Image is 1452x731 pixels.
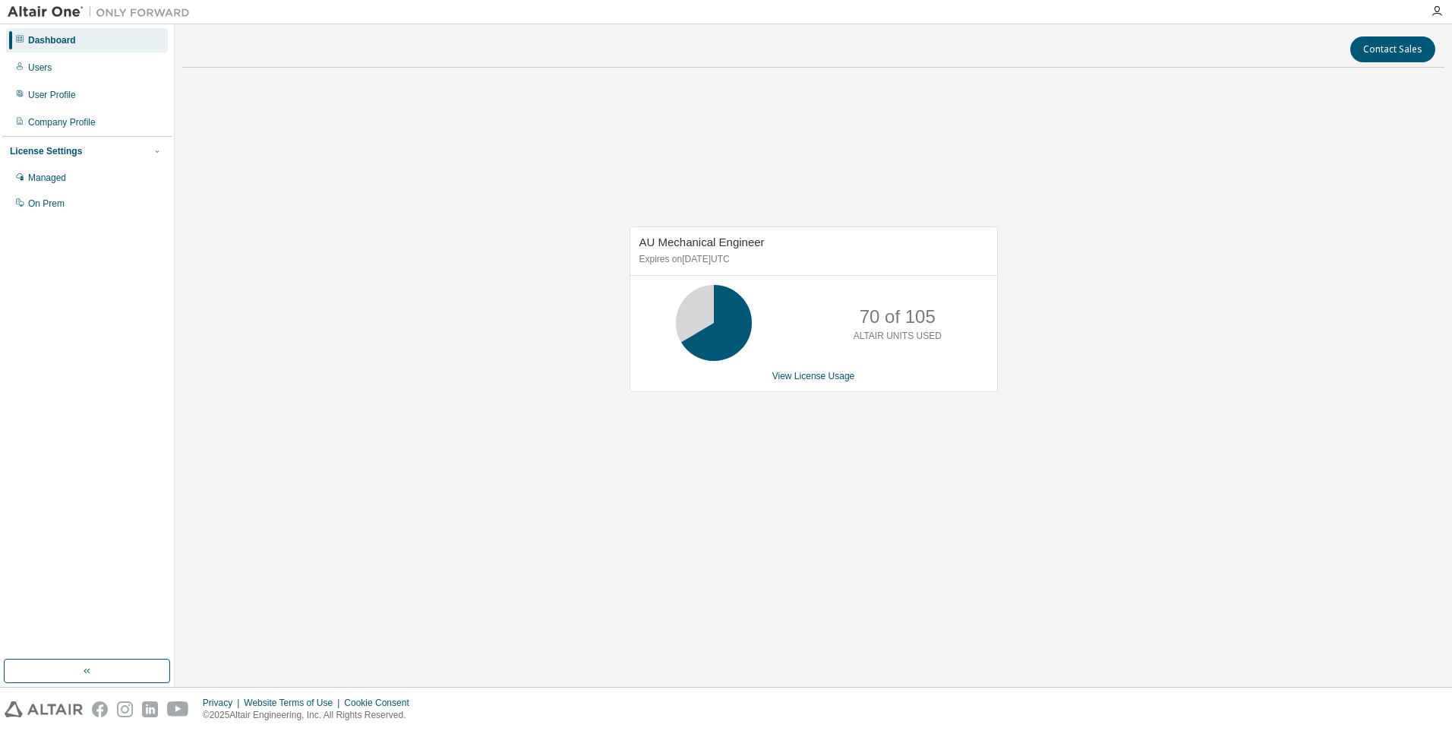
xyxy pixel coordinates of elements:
p: © 2025 Altair Engineering, Inc. All Rights Reserved. [203,709,418,722]
p: Expires on [DATE] UTC [639,253,984,266]
a: View License Usage [772,371,855,381]
div: Dashboard [28,34,76,46]
p: ALTAIR UNITS USED [854,330,942,343]
button: Contact Sales [1350,36,1435,62]
img: instagram.svg [117,701,133,717]
div: Company Profile [28,116,96,128]
div: Privacy [203,697,244,709]
div: Website Terms of Use [244,697,344,709]
div: User Profile [28,89,76,101]
div: Cookie Consent [344,697,418,709]
img: Altair One [8,5,197,20]
div: License Settings [10,145,82,157]
p: 70 of 105 [860,304,936,330]
div: Managed [28,172,66,184]
span: AU Mechanical Engineer [639,236,765,248]
img: youtube.svg [167,701,189,717]
img: altair_logo.svg [5,701,83,717]
div: Users [28,62,52,74]
img: facebook.svg [92,701,108,717]
div: On Prem [28,198,65,210]
img: linkedin.svg [142,701,158,717]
